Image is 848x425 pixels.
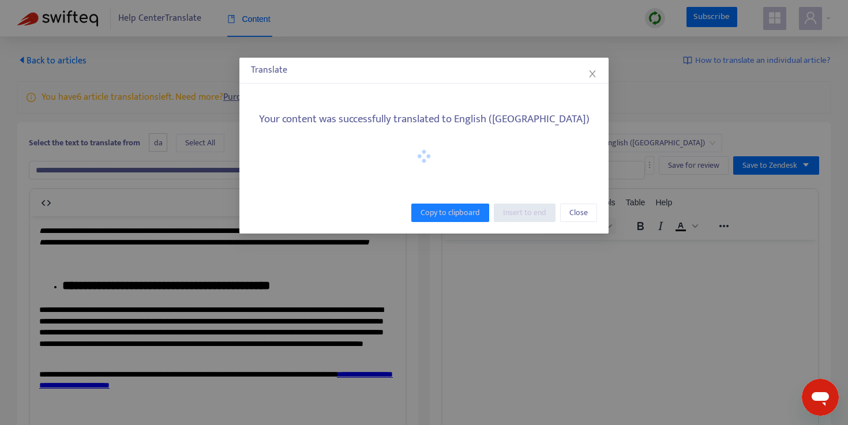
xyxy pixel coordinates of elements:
[251,113,597,126] h5: Your content was successfully translated to English ([GEOGRAPHIC_DATA])
[802,379,839,416] iframe: Knap til at åbne messaging-vindue
[251,63,597,77] div: Translate
[588,69,597,78] span: close
[560,204,597,222] button: Close
[569,206,588,219] span: Close
[9,9,366,21] body: Rich Text Area. Press ALT-0 for help.
[494,204,556,222] button: Insert to end
[411,204,489,222] button: Copy to clipboard
[586,67,599,80] button: Close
